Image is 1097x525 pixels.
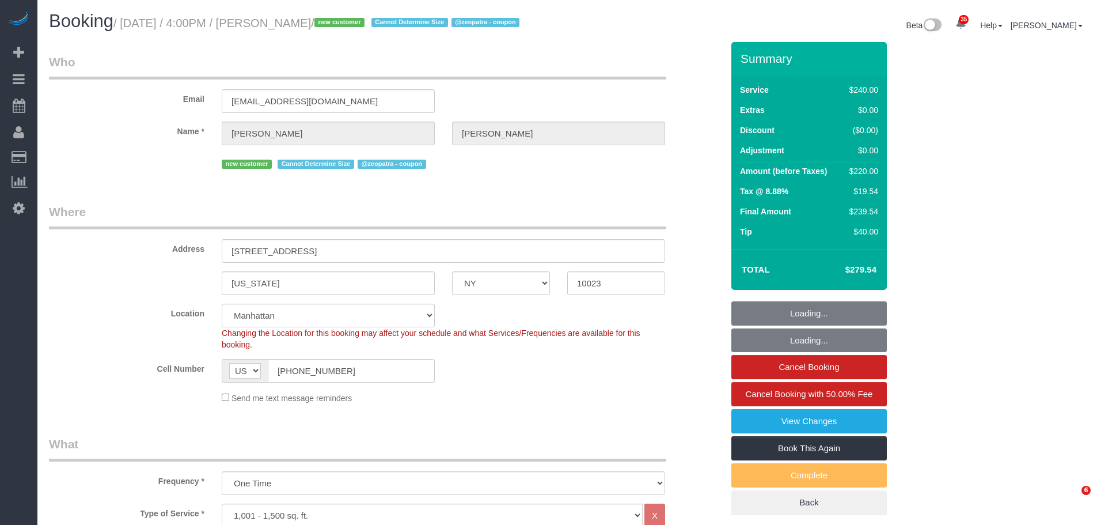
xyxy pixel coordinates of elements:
[40,304,213,319] label: Location
[222,122,435,145] input: First Name
[40,504,213,519] label: Type of Service *
[959,15,969,24] span: 35
[740,165,827,177] label: Amount (before Taxes)
[731,490,887,515] a: Back
[906,21,942,30] a: Beta
[222,160,272,169] span: new customer
[731,355,887,379] a: Cancel Booking
[740,104,765,116] label: Extras
[845,206,878,217] div: $239.54
[845,104,878,116] div: $0.00
[740,226,752,237] label: Tip
[731,409,887,433] a: View Changes
[314,18,365,27] span: new customer
[740,186,788,197] label: Tax @ 8.88%
[731,436,887,460] a: Book This Again
[49,203,666,229] legend: Where
[49,54,666,80] legend: Who
[740,206,791,217] label: Final Amount
[845,186,878,197] div: $19.54
[845,226,878,237] div: $40.00
[358,160,426,169] span: @zeopatra - coupon
[40,471,213,487] label: Frequency *
[452,122,665,145] input: Last Name
[371,18,448,27] span: Cannot Determine Size
[49,11,113,31] span: Booking
[1081,486,1091,495] span: 6
[740,145,784,156] label: Adjustment
[222,89,435,113] input: Email
[1011,21,1083,30] a: [PERSON_NAME]
[268,359,435,383] input: Cell Number
[746,389,873,399] span: Cancel Booking with 50.00% Fee
[740,84,769,96] label: Service
[845,84,878,96] div: $240.00
[731,382,887,406] a: Cancel Booking with 50.00% Fee
[49,436,666,462] legend: What
[742,265,770,274] strong: Total
[740,124,775,136] label: Discount
[311,17,523,29] span: /
[845,124,878,136] div: ($0.00)
[222,328,640,349] span: Changing the Location for this booking may affect your schedule and what Services/Frequencies are...
[451,18,520,27] span: @zeopatra - coupon
[923,18,942,33] img: New interface
[1058,486,1085,513] iframe: Intercom live chat
[980,21,1003,30] a: Help
[40,359,213,375] label: Cell Number
[845,145,878,156] div: $0.00
[222,271,435,295] input: City
[113,17,523,29] small: / [DATE] / 4:00PM / [PERSON_NAME]
[950,12,972,37] a: 35
[845,165,878,177] div: $220.00
[278,160,354,169] span: Cannot Determine Size
[231,394,352,403] span: Send me text message reminders
[40,89,213,105] label: Email
[811,265,876,275] h4: $279.54
[567,271,665,295] input: Zip Code
[741,52,881,65] h3: Summary
[40,239,213,255] label: Address
[40,122,213,137] label: Name *
[7,12,30,28] img: Automaid Logo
